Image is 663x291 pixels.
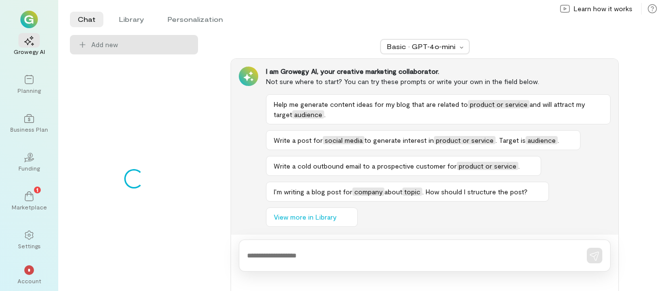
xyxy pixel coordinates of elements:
[12,223,47,257] a: Settings
[266,67,611,76] div: I am Growegy AI, your creative marketing collaborator.
[384,188,402,196] span: about
[574,4,632,14] span: Learn how it works
[266,156,541,176] button: Write a cold outbound email to a prospective customer forproduct or service.
[526,136,558,144] span: audience
[36,185,38,194] span: 1
[387,42,457,51] div: Basic · GPT‑4o‑mini
[111,12,152,27] li: Library
[496,136,526,144] span: . Target is
[17,277,41,285] div: Account
[12,184,47,219] a: Marketplace
[468,100,530,108] span: product or service
[266,94,611,124] button: Help me generate content ideas for my blog that are related toproduct or serviceand will attract ...
[70,12,103,27] li: Chat
[160,12,231,27] li: Personalization
[274,188,352,196] span: I’m writing a blog post for
[422,188,528,196] span: . How should I structure the post?
[12,145,47,180] a: Funding
[12,106,47,141] a: Business Plan
[558,136,559,144] span: .
[274,100,468,108] span: Help me generate content ideas for my blog that are related to
[457,162,518,170] span: product or service
[266,207,358,227] button: View more in Library
[266,76,611,86] div: Not sure where to start? You can try these prompts or write your own in the field below.
[266,130,580,150] button: Write a post forsocial mediato generate interest inproduct or service. Target isaudience.
[18,164,40,172] div: Funding
[91,40,118,50] span: Add new
[12,203,47,211] div: Marketplace
[10,125,48,133] div: Business Plan
[274,162,457,170] span: Write a cold outbound email to a prospective customer for
[365,136,434,144] span: to generate interest in
[434,136,496,144] span: product or service
[402,188,422,196] span: topic
[12,28,47,63] a: Growegy AI
[323,136,365,144] span: social media
[274,136,323,144] span: Write a post for
[12,67,47,102] a: Planning
[17,86,41,94] div: Planning
[518,162,520,170] span: .
[274,212,336,222] span: View more in Library
[292,110,324,119] span: audience
[266,182,549,202] button: I’m writing a blog post forcompanyabouttopic. How should I structure the post?
[14,48,45,55] div: Growegy AI
[352,188,384,196] span: company
[324,110,326,119] span: .
[18,242,41,250] div: Settings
